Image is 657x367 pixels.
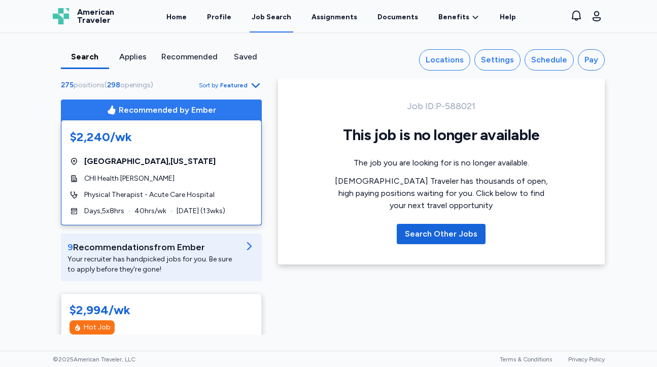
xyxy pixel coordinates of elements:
div: [DEMOGRAPHIC_DATA] Traveler has thousands of open, high paying positions waiting for you. Click b... [335,175,548,212]
span: Days , 5 x 8 hrs [84,206,124,216]
button: Schedule [525,49,574,71]
span: [GEOGRAPHIC_DATA] , [US_STATE] [84,155,216,168]
div: Job ID: P-588021 [335,99,548,113]
span: Recommended by Ember [119,104,216,116]
span: American Traveler [77,8,114,24]
img: Logo [53,8,69,24]
div: The job you are looking for is no longer available. [335,157,548,169]
button: Search Other Jobs [397,224,486,244]
div: Pay [584,54,598,66]
span: openings [120,81,151,89]
div: Locations [426,54,464,66]
button: Sort byFeatured [199,79,262,91]
div: $2,994/wk [70,302,130,318]
span: [DATE] ( 13 wks) [177,206,225,216]
span: 40 hrs/wk [134,206,166,216]
a: Benefits [438,12,479,22]
span: © 2025 American Traveler, LLC [53,355,135,363]
button: Settings [474,49,521,71]
div: $2,240/wk [70,129,253,145]
div: Job Search [252,12,291,22]
div: Hot Job [84,322,111,332]
span: Featured [220,81,248,89]
div: Your recruiter has handpicked jobs for you. Be sure to apply before they're gone! [67,254,239,275]
span: Physical Therapist - Acute Care Hospital [84,190,215,200]
span: positions [74,81,105,89]
div: Recommendation s from Ember [67,240,239,254]
div: Schedule [531,54,567,66]
div: Search Other Jobs [405,228,477,240]
button: Pay [578,49,605,71]
a: Privacy Policy [568,356,605,363]
button: Locations [419,49,470,71]
div: ( ) [61,80,157,90]
span: CHI Health [PERSON_NAME] [84,174,175,184]
a: Job Search [250,1,293,32]
div: Recommended [161,51,218,63]
div: Search [65,51,105,63]
span: 275 [61,81,74,89]
span: 298 [107,81,120,89]
div: Saved [226,51,266,63]
h1: This job is no longer available [335,125,548,145]
div: Settings [481,54,514,66]
span: Sort by [199,81,218,89]
a: Terms & Conditions [500,356,552,363]
div: Applies [113,51,153,63]
span: 9 [67,242,73,253]
span: Benefits [438,12,469,22]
